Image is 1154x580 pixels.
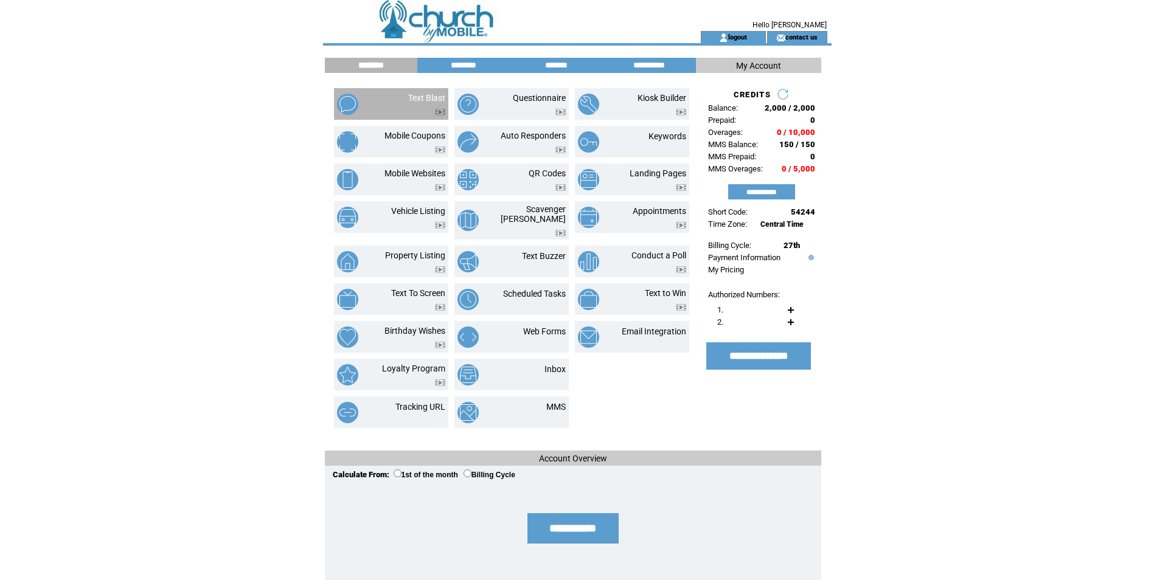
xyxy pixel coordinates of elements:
a: Web Forms [523,326,566,336]
a: Inbox [544,364,566,374]
span: MMS Balance: [708,140,758,149]
span: Account Overview [539,454,607,463]
a: logout [728,33,747,41]
span: Time Zone: [708,219,747,229]
img: video.png [435,222,445,229]
span: 27th [784,241,800,250]
span: MMS Prepaid: [708,152,756,161]
img: video.png [435,342,445,348]
span: Calculate From: [333,470,389,479]
span: 0 / 5,000 [782,164,815,173]
a: MMS [546,402,566,412]
a: Mobile Websites [384,168,445,178]
img: video.png [676,304,686,311]
label: 1st of the month [394,471,458,479]
a: My Pricing [708,265,744,274]
img: video.png [555,109,566,116]
img: email-integration.png [578,326,599,348]
img: loyalty-program.png [337,364,358,385]
img: keywords.png [578,131,599,153]
a: Kiosk Builder [638,93,686,103]
span: 0 [810,152,815,161]
img: text-to-screen.png [337,289,358,310]
img: text-to-win.png [578,289,599,310]
img: questionnaire.png [457,94,479,115]
img: video.png [676,109,686,116]
span: Central Time [760,220,804,229]
img: appointments.png [578,207,599,228]
img: contact_us_icon.gif [776,33,785,43]
span: 0 [810,116,815,125]
img: video.png [555,147,566,153]
img: landing-pages.png [578,169,599,190]
span: My Account [736,61,781,71]
img: conduct-a-poll.png [578,251,599,272]
img: help.gif [805,255,814,260]
span: 1. [717,305,723,314]
img: web-forms.png [457,326,479,348]
span: 150 / 150 [779,140,815,149]
a: Text Buzzer [522,251,566,261]
a: Mobile Coupons [384,131,445,140]
img: mms.png [457,402,479,423]
a: Text Blast [408,93,445,103]
img: inbox.png [457,364,479,385]
input: Billing Cycle [464,469,471,477]
img: video.png [555,184,566,191]
img: video.png [435,379,445,386]
img: video.png [676,184,686,191]
span: 0 / 10,000 [777,128,815,137]
img: video.png [555,230,566,236]
a: Auto Responders [501,131,566,140]
img: tracking-url.png [337,402,358,423]
img: auto-responders.png [457,131,479,153]
a: Loyalty Program [382,364,445,373]
span: Prepaid: [708,116,736,125]
a: Property Listing [385,250,445,260]
img: text-buzzer.png [457,251,479,272]
img: video.png [435,109,445,116]
a: Text To Screen [391,288,445,298]
img: video.png [435,266,445,273]
img: vehicle-listing.png [337,207,358,228]
input: 1st of the month [394,469,401,477]
span: Short Code: [708,207,748,216]
img: video.png [435,184,445,191]
span: Authorized Numbers: [708,290,780,299]
img: text-blast.png [337,94,358,115]
span: 2,000 / 2,000 [765,103,815,112]
a: Keywords [648,131,686,141]
span: Balance: [708,103,738,112]
img: video.png [435,304,445,311]
img: qr-codes.png [457,169,479,190]
img: video.png [435,147,445,153]
a: Conduct a Poll [631,250,686,260]
img: account_icon.gif [719,33,728,43]
a: Payment Information [708,253,780,262]
img: kiosk-builder.png [578,94,599,115]
a: Scavenger [PERSON_NAME] [501,204,566,224]
a: Questionnaire [513,93,566,103]
img: birthday-wishes.png [337,326,358,348]
a: Birthday Wishes [384,326,445,336]
img: scavenger-hunt.png [457,210,479,231]
a: Tracking URL [395,402,445,412]
a: Email Integration [622,326,686,336]
span: 54244 [791,207,815,216]
img: video.png [676,222,686,229]
span: Hello [PERSON_NAME] [753,21,827,29]
img: scheduled-tasks.png [457,289,479,310]
img: property-listing.png [337,251,358,272]
a: contact us [785,33,818,41]
span: MMS Overages: [708,164,763,173]
a: Text to Win [645,288,686,298]
span: Overages: [708,128,743,137]
span: 2. [717,317,723,326]
span: Billing Cycle: [708,241,751,250]
a: Appointments [633,206,686,216]
a: Scheduled Tasks [503,289,566,299]
span: CREDITS [734,90,771,99]
img: video.png [676,266,686,273]
img: mobile-coupons.png [337,131,358,153]
label: Billing Cycle [464,471,515,479]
